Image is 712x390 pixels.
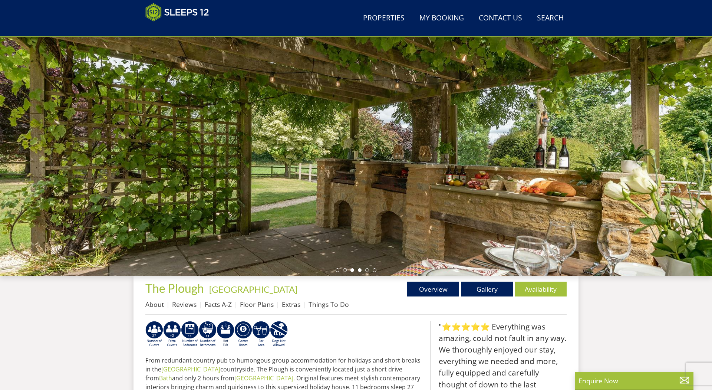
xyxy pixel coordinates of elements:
a: Things To Do [309,300,349,309]
a: The Plough [145,281,206,295]
a: [GEOGRAPHIC_DATA] [234,374,293,382]
iframe: Customer reviews powered by Trustpilot [142,26,220,32]
img: AD_4nXcUjM1WnLzsaFfiW9TMoiqu-Li4Mbh7tQPNLiOJr1v-32nzlqw6C9VhAL0Jhfye3ZR83W5Xs0A91zNVQMMCwO1NDl3vc... [181,321,199,348]
a: Reviews [172,300,197,309]
a: Gallery [461,282,513,296]
img: AD_4nXchuHW8Dfa208HQ2u83lJMFdMO8xeTqyzNyoztsAFuRWKQmI1A26FSYQBiKhrPb4tBa_RI3nPCwndG_6DWa5p5fzItbq... [145,321,163,348]
a: Availability [515,282,567,296]
a: Properties [360,10,408,27]
a: Contact Us [476,10,525,27]
a: [GEOGRAPHIC_DATA] [161,365,220,373]
a: Extras [282,300,300,309]
a: About [145,300,164,309]
a: Facts A-Z [205,300,232,309]
span: The Plough [145,281,204,295]
a: [GEOGRAPHIC_DATA] [209,284,297,295]
a: Overview [407,282,459,296]
a: Search [534,10,567,27]
img: AD_4nXdrZMsjcYNLGsKuA84hRzvIbesVCpXJ0qqnwZoX5ch9Zjv73tWe4fnFRs2gJ9dSiUubhZXckSJX_mqrZBmYExREIfryF... [234,321,252,348]
a: My Booking [416,10,467,27]
img: AD_4nXf1gJh7NPcjVGbYgNENMML0usQdYiAq9UdV-i30GY30dJwbIVqs9wnAElpVyFTxl01C-OiYpm0GxHsklZELKaLnqqbL1... [199,321,217,348]
img: Sleeps 12 [145,3,209,22]
a: Bath [159,374,172,382]
img: AD_4nXdtMqFLQeNd5SD_yg5mtFB1sUCemmLv_z8hISZZtoESff8uqprI2Ap3l0Pe6G3wogWlQaPaciGoyoSy1epxtlSaMm8_H... [270,321,288,348]
span: - [206,284,297,295]
img: AD_4nXcpX5uDwed6-YChlrI2BYOgXwgg3aqYHOhRm0XfZB-YtQW2NrmeCr45vGAfVKUq4uWnc59ZmEsEzoF5o39EWARlT1ewO... [217,321,234,348]
img: AD_4nXeUnLxUhQNc083Qf4a-s6eVLjX_ttZlBxbnREhztiZs1eT9moZ8e5Fzbx9LK6K9BfRdyv0AlCtKptkJvtknTFvAhI3RM... [252,321,270,348]
img: AD_4nXeP6WuvG491uY6i5ZIMhzz1N248Ei-RkDHdxvvjTdyF2JXhbvvI0BrTCyeHgyWBEg8oAgd1TvFQIsSlzYPCTB7K21VoI... [163,321,181,348]
a: Floor Plans [240,300,274,309]
p: Enquire Now [578,376,690,386]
